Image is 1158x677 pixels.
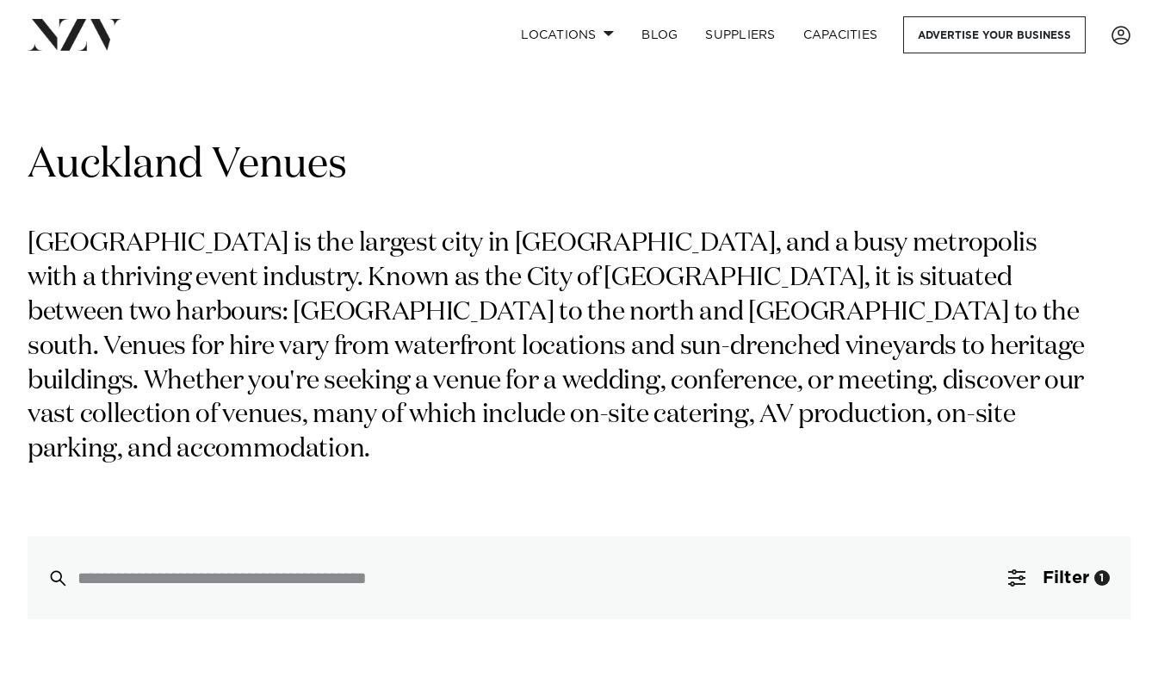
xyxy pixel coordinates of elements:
a: Advertise your business [903,16,1086,53]
p: [GEOGRAPHIC_DATA] is the largest city in [GEOGRAPHIC_DATA], and a busy metropolis with a thriving... [28,227,1092,468]
div: 1 [1094,570,1110,586]
a: Capacities [790,16,892,53]
span: Filter [1043,569,1089,587]
a: BLOG [628,16,691,53]
a: SUPPLIERS [691,16,789,53]
a: Locations [507,16,628,53]
img: nzv-logo.png [28,19,121,50]
button: Filter1 [988,537,1130,619]
h1: Auckland Venues [28,139,1130,193]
